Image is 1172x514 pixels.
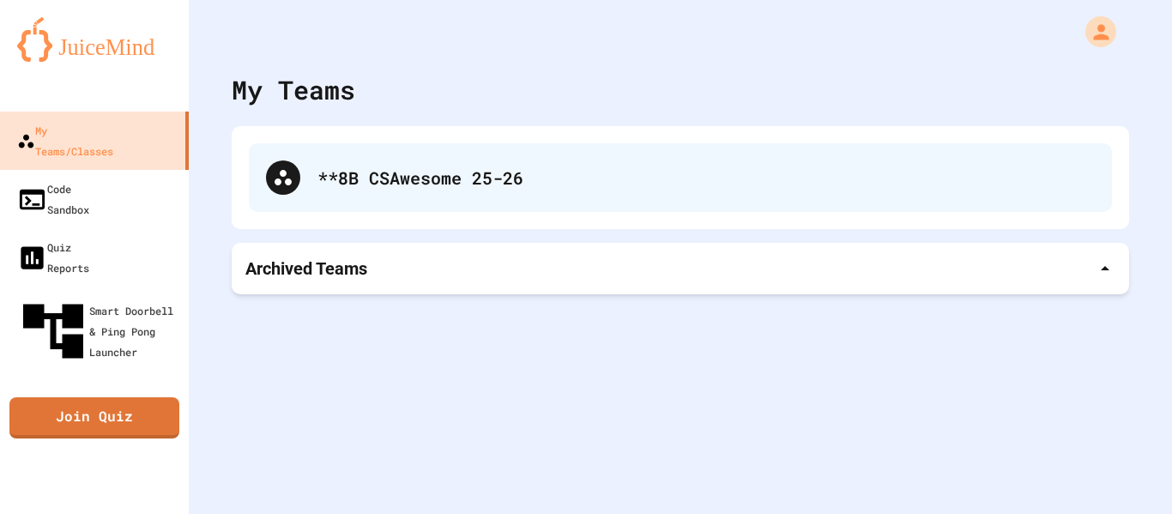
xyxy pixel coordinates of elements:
[17,295,182,367] div: Smart Doorbell & Ping Pong Launcher
[1067,12,1121,51] div: My Account
[245,257,367,281] p: Archived Teams
[17,17,172,62] img: logo-orange.svg
[249,143,1112,212] div: **8B CSAwesome 25-26
[17,120,113,161] div: My Teams/Classes
[17,178,89,220] div: Code Sandbox
[317,165,1095,190] div: **8B CSAwesome 25-26
[9,397,179,438] a: Join Quiz
[17,237,89,278] div: Quiz Reports
[232,70,355,109] div: My Teams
